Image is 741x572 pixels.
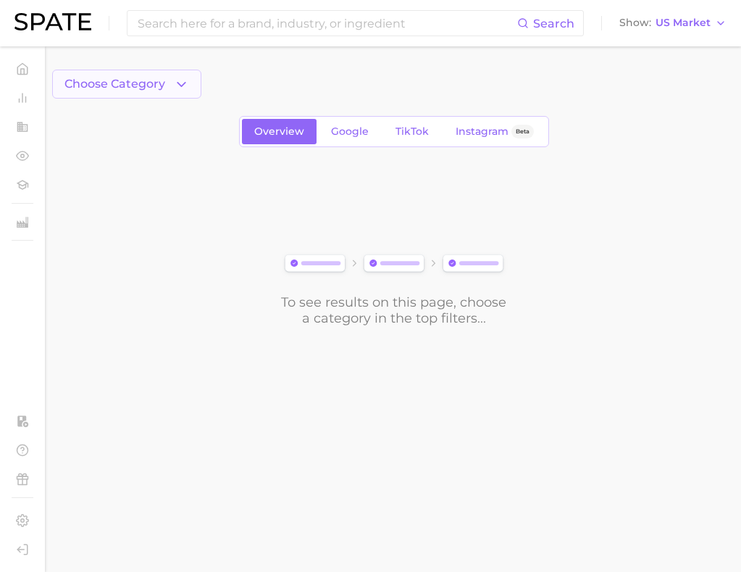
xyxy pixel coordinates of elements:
[136,11,517,36] input: Search here for a brand, industry, or ingredient
[280,294,508,326] div: To see results on this page, choose a category in the top filters...
[331,125,369,138] span: Google
[533,17,574,30] span: Search
[616,14,730,33] button: ShowUS Market
[52,70,201,99] button: Choose Category
[516,125,529,138] span: Beta
[14,13,91,30] img: SPATE
[443,119,546,144] a: InstagramBeta
[319,119,381,144] a: Google
[280,252,508,277] img: svg%3e
[64,78,165,91] span: Choose Category
[383,119,441,144] a: TikTok
[254,125,304,138] span: Overview
[656,19,711,27] span: US Market
[12,539,33,560] a: Log out. Currently logged in with e-mail sbowen@insightpartners.com.
[619,19,651,27] span: Show
[456,125,508,138] span: Instagram
[242,119,317,144] a: Overview
[395,125,429,138] span: TikTok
